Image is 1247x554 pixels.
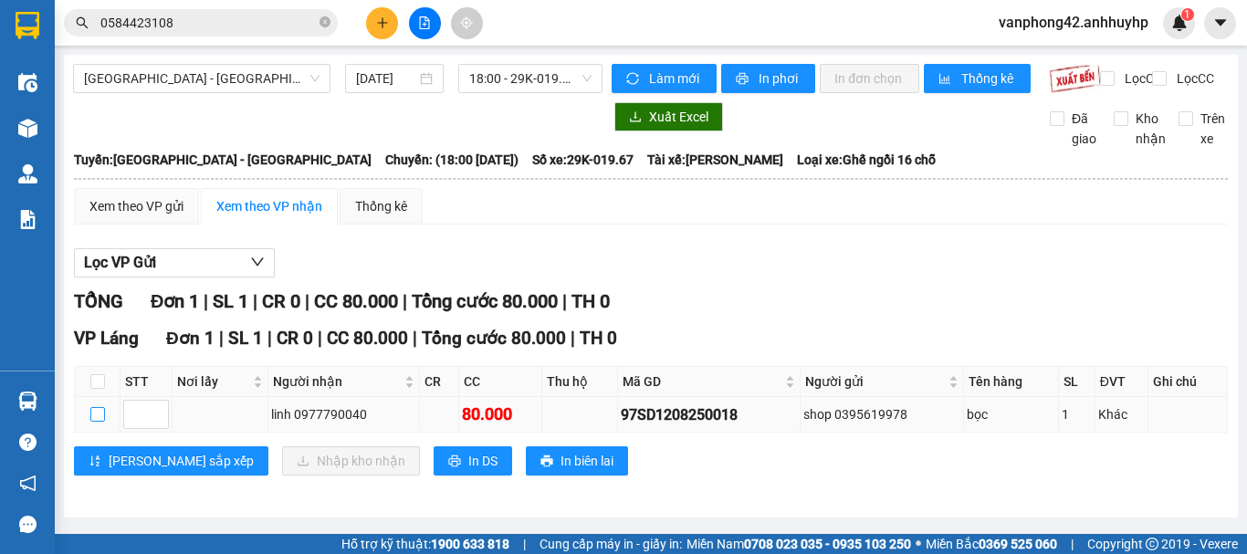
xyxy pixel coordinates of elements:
[376,16,389,29] span: plus
[1184,8,1190,21] span: 1
[1204,7,1236,39] button: caret-down
[649,107,708,127] span: Xuất Excel
[1095,367,1148,397] th: ĐVT
[166,328,215,349] span: Đơn 1
[18,164,37,183] img: warehouse-icon
[571,328,575,349] span: |
[89,196,183,216] div: Xem theo VP gửi
[626,72,642,87] span: sync
[1146,538,1158,550] span: copyright
[1171,15,1188,31] img: icon-new-feature
[385,150,519,170] span: Chuyến: (18:00 [DATE])
[267,328,272,349] span: |
[74,328,139,349] span: VP Láng
[1098,404,1145,424] div: Khác
[228,328,263,349] span: SL 1
[219,328,224,349] span: |
[967,404,1055,424] div: bọc
[1148,367,1228,397] th: Ghi chú
[618,397,801,433] td: 97SD1208250018
[277,328,313,349] span: CR 0
[460,16,473,29] span: aim
[1212,15,1229,31] span: caret-down
[413,328,417,349] span: |
[19,434,37,451] span: question-circle
[961,68,1016,89] span: Thống kê
[526,446,628,476] button: printerIn biên lai
[542,367,618,397] th: Thu hộ
[18,73,37,92] img: warehouse-icon
[614,102,723,131] button: downloadXuất Excel
[341,534,509,554] span: Hỗ trợ kỹ thuật:
[721,64,815,93] button: printerIn phơi
[121,367,173,397] th: STT
[418,16,431,29] span: file-add
[16,12,39,39] img: logo-vxr
[736,72,751,87] span: printer
[580,328,617,349] span: TH 0
[540,534,682,554] span: Cung cấp máy in - giấy in:
[74,248,275,277] button: Lọc VP Gửi
[216,196,322,216] div: Xem theo VP nhận
[1117,68,1165,89] span: Lọc CR
[532,150,634,170] span: Số xe: 29K-019.67
[1169,68,1217,89] span: Lọc CC
[1064,109,1104,149] span: Đã giao
[262,290,300,312] span: CR 0
[431,537,509,551] strong: 1900 633 818
[744,537,911,551] strong: 0708 023 035 - 0935 103 250
[18,119,37,138] img: warehouse-icon
[100,13,316,33] input: Tìm tên, số ĐT hoặc mã đơn
[109,451,254,471] span: [PERSON_NAME] sắp xếp
[629,110,642,125] span: download
[355,196,407,216] div: Thống kê
[924,64,1031,93] button: bar-chartThống kê
[84,251,156,274] span: Lọc VP Gửi
[113,15,250,74] strong: CHUYỂN PHÁT NHANH VIP ANH HUY
[1059,367,1095,397] th: SL
[612,64,717,93] button: syncLàm mới
[938,72,954,87] span: bar-chart
[561,451,613,471] span: In biên lai
[621,403,797,426] div: 97SD1208250018
[448,455,461,469] span: printer
[468,451,498,471] span: In DS
[19,475,37,492] span: notification
[74,290,123,312] span: TỔNG
[523,534,526,554] span: |
[1071,534,1074,554] span: |
[759,68,801,89] span: In phơi
[305,290,309,312] span: |
[253,290,257,312] span: |
[320,16,330,27] span: close-circle
[204,290,208,312] span: |
[282,446,420,476] button: downloadNhập kho nhận
[84,65,320,92] span: Hải Phòng - Hà Nội
[318,328,322,349] span: |
[562,290,567,312] span: |
[459,367,543,397] th: CC
[76,16,89,29] span: search
[1049,64,1101,93] img: 9k=
[103,78,261,143] span: Chuyển phát nhanh: [GEOGRAPHIC_DATA] - [GEOGRAPHIC_DATA]
[74,152,372,167] b: Tuyến: [GEOGRAPHIC_DATA] - [GEOGRAPHIC_DATA]
[571,290,610,312] span: TH 0
[820,64,919,93] button: In đơn chọn
[623,371,781,392] span: Mã GD
[18,210,37,229] img: solution-icon
[420,367,459,397] th: CR
[916,540,921,548] span: ⚪️
[434,446,512,476] button: printerIn DS
[366,7,398,39] button: plus
[314,290,398,312] span: CC 80.000
[412,290,558,312] span: Tổng cước 80.000
[984,11,1163,34] span: vanphong42.anhhuyhp
[213,290,248,312] span: SL 1
[451,7,483,39] button: aim
[250,255,265,269] span: down
[271,404,416,424] div: linh 0977790040
[327,328,408,349] span: CC 80.000
[74,446,268,476] button: sort-ascending[PERSON_NAME] sắp xếp
[151,290,199,312] span: Đơn 1
[356,68,416,89] input: 12/08/2025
